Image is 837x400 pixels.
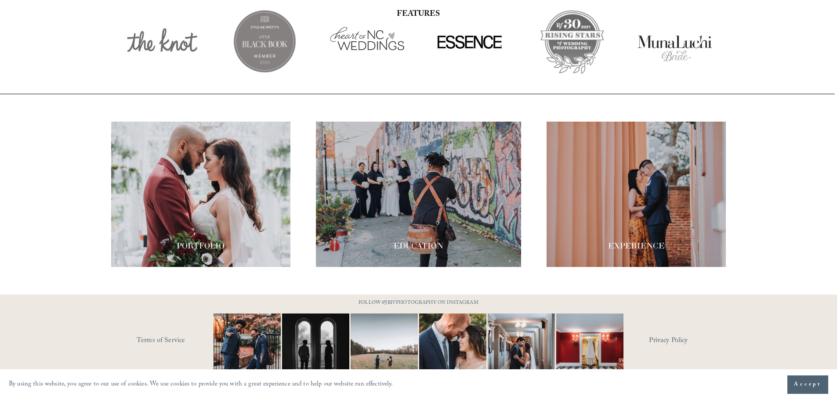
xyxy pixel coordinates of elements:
[540,314,641,381] img: Not your average dress photo. But then again, you're not here for an average wedding or looking f...
[794,380,822,389] span: Accept
[397,8,440,22] strong: FEATURES
[787,375,828,394] button: Accept
[471,314,572,381] img: A quiet hallway. A single kiss. That&rsquo;s all it takes 📷 #RaleighWeddingPhotographer
[177,241,225,251] span: PORTFOLIO
[608,241,664,251] span: EXPERIENCE
[202,314,292,381] img: You just need the right photographer that matches your vibe 📷🎉 #RaleighWeddingPhotographer
[394,241,443,251] span: EDUCATION
[9,378,393,391] p: By using this website, you agree to our use of cookies. We use cookies to provide you with a grea...
[649,334,726,348] a: Privacy Policy
[271,314,360,381] img: Black &amp; White appreciation post. 😍😍 ⠀⠀⠀⠀⠀⠀⠀⠀⠀ I don&rsquo;t care what anyone says black and w...
[334,314,435,381] img: Two #WideShotWednesdays Two totally different vibes. Which side are you&mdash;are you into that b...
[402,314,504,381] img: A lot of couples get nervous in front of the camera and that&rsquo;s completely normal. You&rsquo...
[342,299,496,308] p: FOLLOW @JBIVPHOTOGRAPHY ON INSTAGRAM
[137,334,239,348] a: Terms of Service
